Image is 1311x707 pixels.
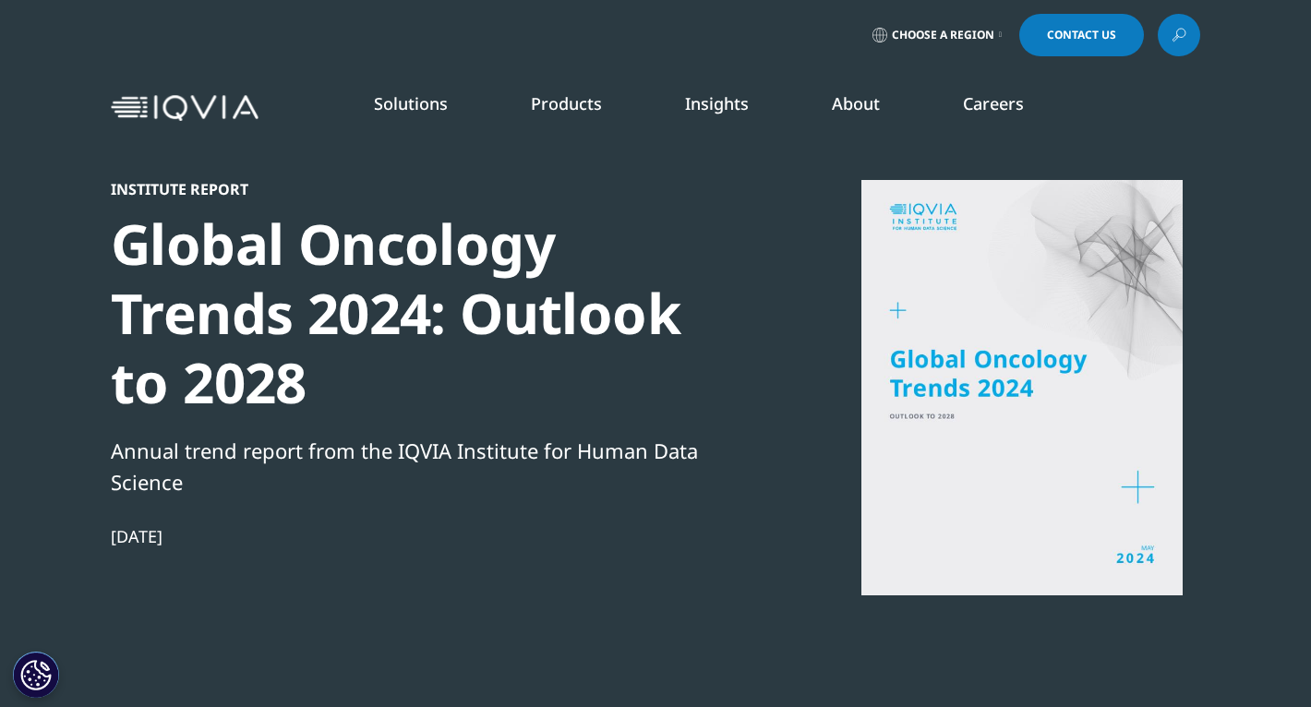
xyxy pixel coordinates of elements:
[963,92,1024,114] a: Careers
[266,65,1200,151] nav: Primary
[892,28,994,42] span: Choose a Region
[111,95,259,122] img: IQVIA Healthcare Information Technology and Pharma Clinical Research Company
[13,652,59,698] button: Cookies Settings
[111,435,744,497] div: Annual trend report from the IQVIA Institute for Human Data Science
[685,92,749,114] a: Insights
[111,210,744,417] div: Global Oncology Trends 2024: Outlook to 2028
[111,180,744,198] div: Institute Report
[832,92,880,114] a: About
[1047,30,1116,41] span: Contact Us
[374,92,448,114] a: Solutions
[531,92,602,114] a: Products
[111,525,744,547] div: [DATE]
[1019,14,1144,56] a: Contact Us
